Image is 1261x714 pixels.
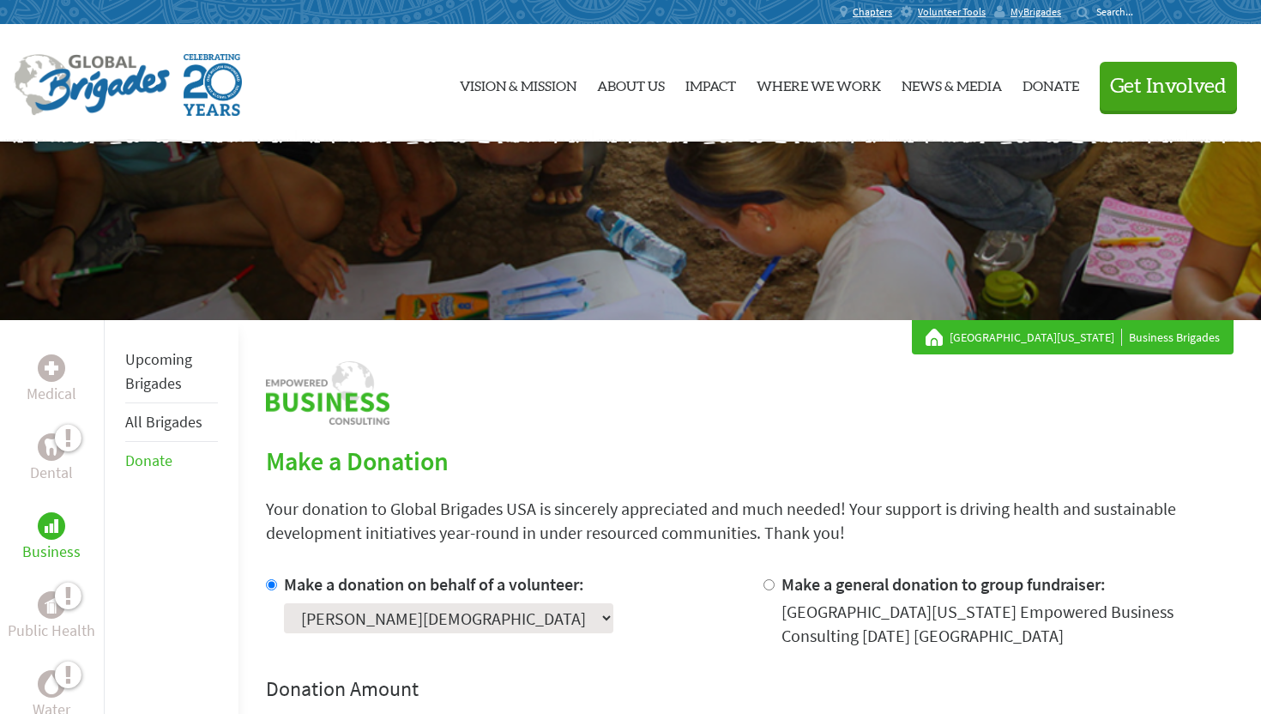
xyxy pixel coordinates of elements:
a: MedicalMedical [27,354,76,406]
li: Upcoming Brigades [125,341,218,403]
a: Impact [685,39,736,128]
div: [GEOGRAPHIC_DATA][US_STATE] Empowered Business Consulting [DATE] [GEOGRAPHIC_DATA] [781,600,1234,648]
p: Medical [27,382,76,406]
span: Get Involved [1110,76,1227,97]
span: Volunteer Tools [918,5,986,19]
a: Donate [125,451,172,470]
a: About Us [597,39,665,128]
p: Your donation to Global Brigades USA is sincerely appreciated and much needed! Your support is dr... [266,497,1234,545]
a: All Brigades [125,412,202,432]
label: Make a donation on behalf of a volunteer: [284,573,584,595]
p: Business [22,540,81,564]
img: Medical [45,361,58,375]
div: Business [38,512,65,540]
div: Medical [38,354,65,382]
li: All Brigades [125,403,218,442]
a: Public HealthPublic Health [8,591,95,643]
a: News & Media [902,39,1002,128]
img: Water [45,674,58,693]
a: [GEOGRAPHIC_DATA][US_STATE] [950,329,1122,346]
img: Dental [45,439,58,455]
a: DentalDental [30,433,73,485]
img: Global Brigades Logo [14,54,170,116]
a: Where We Work [757,39,881,128]
label: Make a general donation to group fundraiser: [781,573,1106,595]
div: Business Brigades [926,329,1220,346]
a: BusinessBusiness [22,512,81,564]
h2: Make a Donation [266,445,1234,476]
p: Public Health [8,619,95,643]
span: MyBrigades [1011,5,1061,19]
a: Vision & Mission [460,39,576,128]
img: Business [45,519,58,533]
img: logo-business.png [266,361,389,425]
input: Search... [1096,5,1145,18]
div: Dental [38,433,65,461]
a: Upcoming Brigades [125,349,192,393]
a: Donate [1023,39,1079,128]
div: Public Health [38,591,65,619]
h4: Donation Amount [266,675,1234,703]
span: Chapters [853,5,892,19]
p: Dental [30,461,73,485]
button: Get Involved [1100,62,1237,111]
img: Global Brigades Celebrating 20 Years [184,54,242,116]
div: Water [38,670,65,698]
li: Donate [125,442,218,480]
img: Public Health [45,596,58,614]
